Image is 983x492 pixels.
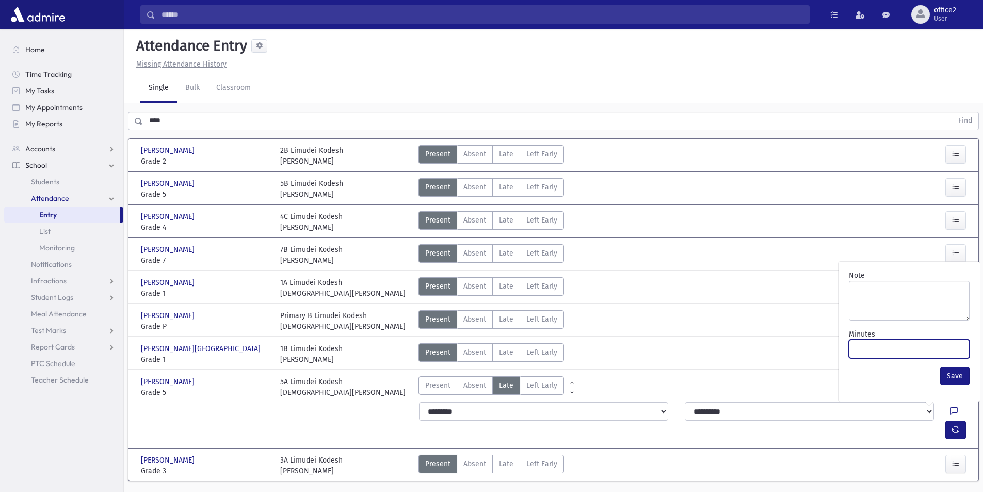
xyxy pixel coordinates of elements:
[4,140,123,157] a: Accounts
[141,455,197,466] span: [PERSON_NAME]
[4,339,123,355] a: Report Cards
[499,281,513,292] span: Late
[141,288,270,299] span: Grade 1
[418,178,564,200] div: AttTypes
[280,145,343,167] div: 2B Limudei Kodesh [PERSON_NAME]
[4,256,123,273] a: Notifications
[280,310,406,332] div: Primary B Limudei Kodesh [DEMOGRAPHIC_DATA][PERSON_NAME]
[4,355,123,372] a: PTC Schedule
[418,310,564,332] div: AttTypes
[940,367,970,385] button: Save
[25,45,45,54] span: Home
[141,156,270,167] span: Grade 2
[4,240,123,256] a: Monitoring
[4,322,123,339] a: Test Marks
[132,60,227,69] a: Missing Attendance History
[4,41,123,58] a: Home
[140,74,177,103] a: Single
[141,310,197,321] span: [PERSON_NAME]
[425,248,450,259] span: Present
[25,103,83,112] span: My Appointments
[141,376,197,387] span: [PERSON_NAME]
[463,248,486,259] span: Absent
[4,173,123,190] a: Students
[463,215,486,226] span: Absent
[418,277,564,299] div: AttTypes
[463,149,486,160] span: Absent
[280,244,343,266] div: 7B Limudei Kodesh [PERSON_NAME]
[141,145,197,156] span: [PERSON_NAME]
[31,309,87,319] span: Meal Attendance
[208,74,259,103] a: Classroom
[463,347,486,358] span: Absent
[526,458,557,469] span: Left Early
[499,182,513,193] span: Late
[952,112,978,130] button: Find
[526,182,557,193] span: Left Early
[4,83,123,99] a: My Tasks
[177,74,208,103] a: Bulk
[31,177,59,186] span: Students
[526,314,557,325] span: Left Early
[418,145,564,167] div: AttTypes
[499,215,513,226] span: Late
[526,149,557,160] span: Left Early
[499,347,513,358] span: Late
[425,347,450,358] span: Present
[4,372,123,388] a: Teacher Schedule
[141,387,270,398] span: Grade 5
[31,342,75,352] span: Report Cards
[418,244,564,266] div: AttTypes
[280,211,343,233] div: 4C Limudei Kodesh [PERSON_NAME]
[141,222,270,233] span: Grade 4
[463,314,486,325] span: Absent
[425,458,450,469] span: Present
[8,4,68,25] img: AdmirePro
[141,189,270,200] span: Grade 5
[39,227,51,236] span: List
[4,306,123,322] a: Meal Attendance
[39,210,57,219] span: Entry
[136,60,227,69] u: Missing Attendance History
[425,314,450,325] span: Present
[25,161,47,170] span: School
[418,455,564,477] div: AttTypes
[526,215,557,226] span: Left Early
[141,277,197,288] span: [PERSON_NAME]
[934,14,956,23] span: User
[4,99,123,116] a: My Appointments
[31,260,72,269] span: Notifications
[31,293,73,302] span: Student Logs
[141,178,197,189] span: [PERSON_NAME]
[31,276,67,285] span: Infractions
[499,314,513,325] span: Late
[141,466,270,477] span: Grade 3
[155,5,809,24] input: Search
[141,255,270,266] span: Grade 7
[25,86,54,96] span: My Tasks
[934,6,956,14] span: office2
[4,207,120,223] a: Entry
[31,326,66,335] span: Test Marks
[4,157,123,173] a: School
[499,458,513,469] span: Late
[132,37,247,55] h5: Attendance Entry
[526,281,557,292] span: Left Early
[418,376,564,398] div: AttTypes
[425,380,450,391] span: Present
[31,194,69,203] span: Attendance
[418,211,564,233] div: AttTypes
[4,223,123,240] a: List
[25,70,72,79] span: Time Tracking
[526,347,557,358] span: Left Early
[39,243,75,252] span: Monitoring
[499,248,513,259] span: Late
[418,343,564,365] div: AttTypes
[141,354,270,365] span: Grade 1
[31,359,75,368] span: PTC Schedule
[141,244,197,255] span: [PERSON_NAME]
[4,66,123,83] a: Time Tracking
[141,321,270,332] span: Grade P
[425,182,450,193] span: Present
[4,190,123,207] a: Attendance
